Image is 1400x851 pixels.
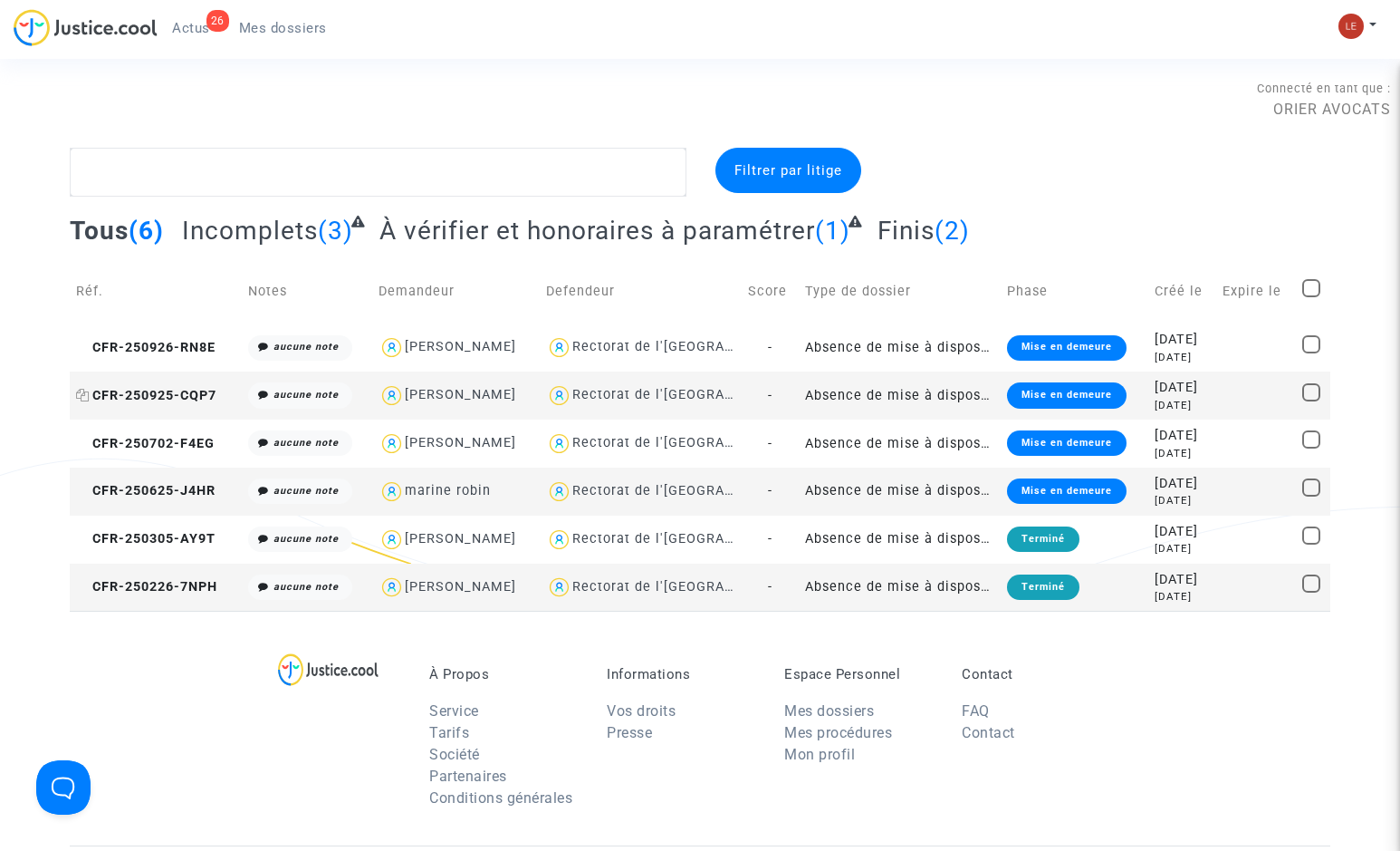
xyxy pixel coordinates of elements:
[405,387,516,402] div: [PERSON_NAME]
[1155,493,1210,508] div: [DATE]
[1155,570,1210,590] div: [DATE]
[877,216,935,246] span: Finis
[129,216,164,246] span: (6)
[76,436,215,451] span: CFR-250702-F4EG
[607,666,757,682] p: Informations
[429,789,572,807] a: Conditions générales
[239,20,327,36] span: Mes dossiers
[1155,589,1210,604] div: [DATE]
[1148,259,1216,324] td: Créé le
[572,579,803,595] div: Rectorat de l'[GEOGRAPHIC_DATA]
[799,564,1001,612] td: Absence de mise à disposition d'AESH
[1155,378,1210,398] div: [DATE]
[379,216,815,246] span: À vérifier et honoraires à paramétrer
[768,483,772,498] span: -
[572,387,803,402] div: Rectorat de l'[GEOGRAPHIC_DATA]
[225,15,341,42] a: Mes dossiers
[1007,479,1127,504] div: Mise en demeure
[182,216,318,246] span: Incomplets
[70,259,241,324] td: Réf.
[1155,541,1210,556] div: [DATE]
[429,666,580,682] p: À Propos
[768,388,772,403] span: -
[1338,14,1364,39] img: 7d989c7df380ac848c7da5f314e8ff03
[799,324,1001,372] td: Absence de mise à disposition d'AESH
[784,702,874,720] a: Mes dossiers
[768,531,772,546] span: -
[1155,330,1210,350] div: [DATE]
[1257,82,1391,95] span: Connecté en tant que :
[962,666,1112,682] p: Contact
[784,746,855,763] a: Mon profil
[799,420,1001,468] td: Absence de mise à disposition d'AESH
[742,259,800,324] td: Score
[768,579,772,595] span: -
[158,15,225,42] a: 26Actus
[546,382,572,409] img: icon-user.svg
[318,216,353,246] span: (3)
[1155,350,1210,365] div: [DATE]
[379,430,405,457] img: icon-user.svg
[242,259,372,324] td: Notes
[607,724,652,741] a: Presse
[546,527,572,553] img: icon-user.svg
[734,162,842,179] span: Filtrer par litige
[1007,527,1079,552] div: Terminé
[799,516,1001,564] td: Absence de mise à disposition d'AESH
[546,430,572,457] img: icon-user.svg
[273,389,339,401] i: aucune note
[76,483,216,498] span: CFR-250625-J4HR
[1155,398,1210,413] div: [DATE]
[546,334,572,361] img: icon-user.svg
[405,483,491,498] div: marine robin
[172,20,210,36] span: Actus
[799,468,1001,516] td: Absence de mise à disposition d'AESH
[70,216,129,246] span: Tous
[273,485,339,497] i: aucune note
[572,483,803,498] div: Rectorat de l'[GEOGRAPHIC_DATA]
[962,702,990,720] a: FAQ
[962,724,1015,741] a: Contact
[546,479,572,505] img: icon-user.svg
[784,666,935,682] p: Espace Personnel
[76,579,217,595] span: CFR-250226-7NPH
[429,702,479,720] a: Service
[607,702,676,720] a: Vos droits
[1155,522,1210,542] div: [DATE]
[1155,426,1210,446] div: [DATE]
[405,435,516,450] div: [PERSON_NAME]
[76,531,216,546] span: CFR-250305-AY9T
[405,339,516,354] div: [PERSON_NAME]
[815,216,850,246] span: (1)
[572,531,1102,546] div: Rectorat de l'[GEOGRAPHIC_DATA] ([GEOGRAPHIC_DATA]-[GEOGRAPHIC_DATA])
[1155,474,1210,494] div: [DATE]
[1007,430,1127,456] div: Mise en demeure
[76,388,216,403] span: CFR-250925-CQP7
[1007,335,1127,361] div: Mise en demeure
[768,436,772,451] span: -
[429,746,480,763] a: Société
[76,340,216,355] span: CFR-250926-RN8E
[379,479,405,505] img: icon-user.svg
[273,533,339,545] i: aucune note
[768,340,772,355] span: -
[379,382,405,409] img: icon-user.svg
[1007,575,1079,600] div: Terminé
[14,9,158,46] img: jc-logo.svg
[572,339,803,354] div: Rectorat de l'[GEOGRAPHIC_DATA]
[784,724,892,741] a: Mes procédures
[273,581,339,593] i: aucune note
[1155,446,1210,461] div: [DATE]
[379,527,405,553] img: icon-user.svg
[1007,382,1127,408] div: Mise en demeure
[273,437,339,449] i: aucune note
[1216,259,1296,324] td: Expire le
[429,724,469,741] a: Tarifs
[799,259,1001,324] td: Type de dossier
[429,768,507,785] a: Partenaires
[935,216,970,246] span: (2)
[278,653,379,686] img: logo-lg.svg
[206,10,229,32] div: 26
[379,575,405,601] img: icon-user.svg
[405,579,516,595] div: [PERSON_NAME]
